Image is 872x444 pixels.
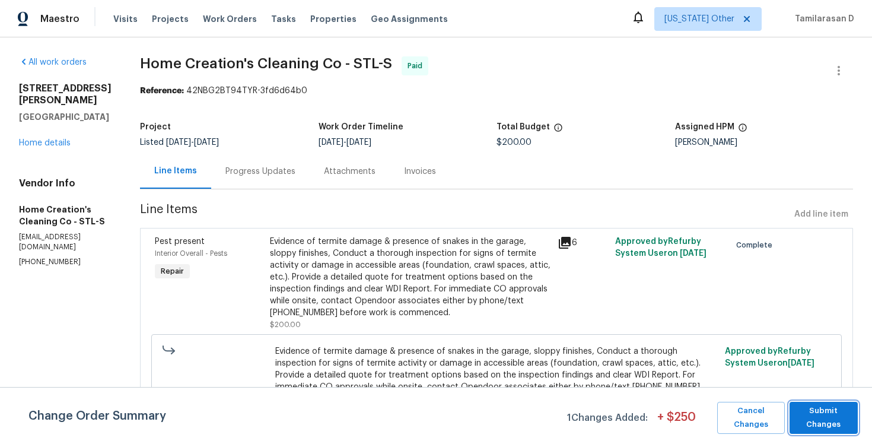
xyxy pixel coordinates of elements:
span: - [166,138,219,147]
div: Progress Updates [225,166,295,177]
span: [DATE] [319,138,343,147]
span: Properties [310,13,357,25]
span: [DATE] [680,249,706,258]
span: Paid [408,60,427,72]
span: Repair [156,265,189,277]
span: Interior Overall - Pests [155,250,227,257]
span: Submit Changes [795,404,852,432]
div: Invoices [404,166,436,177]
a: All work orders [19,58,87,66]
div: Evidence of termite damage & presence of snakes in the garage, sloppy finishes, Conduct a thoroug... [270,236,550,319]
span: Geo Assignments [371,13,448,25]
span: Maestro [40,13,79,25]
span: Listed [140,138,219,147]
h5: Work Order Timeline [319,123,403,131]
span: Work Orders [203,13,257,25]
button: Submit Changes [790,402,858,434]
span: Evidence of termite damage & presence of snakes in the garage, sloppy finishes, Conduct a thoroug... [275,345,718,405]
div: [PERSON_NAME] [675,138,854,147]
span: The total cost of line items that have been proposed by Opendoor. This sum includes line items th... [553,123,563,138]
b: Reference: [140,87,184,95]
span: Complete [736,239,777,251]
span: Projects [152,13,189,25]
div: 42NBG2BT94TYR-3fd6d64b0 [140,85,853,97]
span: [DATE] [194,138,219,147]
div: Line Items [154,165,197,177]
span: Tasks [271,15,296,23]
button: Cancel Changes [717,402,785,434]
p: [EMAIL_ADDRESS][DOMAIN_NAME] [19,232,112,252]
span: Line Items [140,204,790,226]
span: Tamilarasan D [790,13,854,25]
h5: Assigned HPM [675,123,734,131]
span: The hpm assigned to this work order. [738,123,747,138]
div: 6 [558,236,608,250]
span: Cancel Changes [723,404,779,432]
span: Approved by Refurby System User on [615,237,706,258]
h5: Total Budget [497,123,550,131]
span: 1 Changes Added: [567,407,648,434]
span: + $ 250 [657,411,696,434]
span: [DATE] [166,138,191,147]
span: - [319,138,371,147]
span: [US_STATE] Other [664,13,734,25]
span: $200.00 [497,138,532,147]
span: [DATE] [788,359,814,367]
a: Home details [19,139,71,147]
span: Approved by Refurby System User on [725,347,814,367]
span: $200.00 [270,321,301,328]
p: [PHONE_NUMBER] [19,257,112,267]
span: Home Creation's Cleaning Co - STL-S [140,56,392,71]
span: Visits [113,13,138,25]
h4: Vendor Info [19,177,112,189]
span: Pest present [155,237,205,246]
div: Attachments [324,166,375,177]
span: Change Order Summary [28,402,166,434]
h2: [STREET_ADDRESS][PERSON_NAME] [19,83,112,106]
h5: Project [140,123,171,131]
h5: [GEOGRAPHIC_DATA] [19,111,112,123]
h5: Home Creation's Cleaning Co - STL-S [19,204,112,227]
span: [DATE] [346,138,371,147]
